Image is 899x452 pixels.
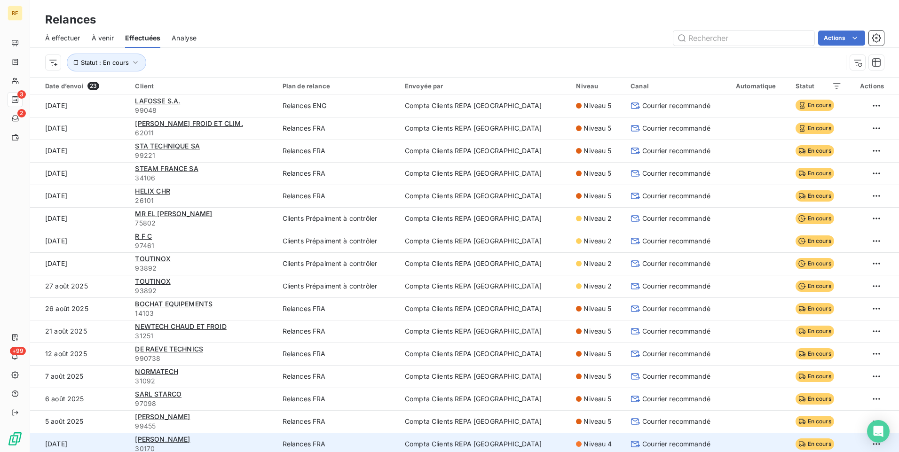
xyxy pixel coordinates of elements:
[135,82,154,90] span: Client
[277,117,399,140] td: Relances FRA
[796,123,834,134] span: En cours
[796,190,834,202] span: En cours
[584,327,611,336] span: Niveau 5
[135,119,243,127] span: [PERSON_NAME] FROID ET CLIM.
[277,365,399,388] td: Relances FRA
[399,320,570,343] td: Compta Clients REPA [GEOGRAPHIC_DATA]
[796,281,834,292] span: En cours
[796,393,834,405] span: En cours
[135,232,152,240] span: R F C
[135,173,271,183] span: 34106
[584,304,611,313] span: Niveau 5
[399,162,570,185] td: Compta Clients REPA [GEOGRAPHIC_DATA]
[642,259,710,268] span: Courrier recommandé
[796,100,834,111] span: En cours
[135,196,271,205] span: 26101
[172,33,197,43] span: Analyse
[125,33,161,43] span: Effectuées
[30,320,129,343] td: 21 août 2025
[17,109,26,117] span: 2
[30,207,129,230] td: [DATE]
[30,230,129,252] td: [DATE]
[135,300,213,308] span: BOCHAT EQUIPEMENTS
[30,297,129,320] td: 26 août 2025
[796,348,834,359] span: En cours
[277,207,399,230] td: Clients Prépaiment à contrôler
[135,210,212,218] span: MR EL [PERSON_NAME]
[135,322,226,330] span: NEWTECH CHAUD ET FROID
[135,390,181,398] span: SARL STARCO
[584,169,611,178] span: Niveau 5
[576,82,619,90] div: Niveau
[642,146,710,156] span: Courrier recommandé
[17,90,26,99] span: 3
[135,264,271,273] span: 93892
[642,236,710,246] span: Courrier recommandé
[796,82,842,90] div: Statut
[642,191,710,201] span: Courrier recommandé
[584,236,612,246] span: Niveau 2
[277,343,399,365] td: Relances FRA
[399,410,570,433] td: Compta Clients REPA [GEOGRAPHIC_DATA]
[30,343,129,365] td: 12 août 2025
[736,82,784,90] div: Automatique
[399,230,570,252] td: Compta Clients REPA [GEOGRAPHIC_DATA]
[584,417,611,426] span: Niveau 5
[796,371,834,382] span: En cours
[399,252,570,275] td: Compta Clients REPA [GEOGRAPHIC_DATA]
[135,354,271,363] span: 990738
[277,94,399,117] td: Relances ENG
[642,439,710,449] span: Courrier recommandé
[135,345,203,353] span: DE RAEVE TECHNICS
[642,124,710,133] span: Courrier recommandé
[135,142,199,150] span: STA TECHNIQUE SA
[277,252,399,275] td: Clients Prépaiment à contrôler
[30,252,129,275] td: [DATE]
[135,255,170,263] span: TOUTINOX
[584,372,611,381] span: Niveau 5
[67,54,146,71] button: Statut : En cours
[277,275,399,297] td: Clients Prépaiment à contrôler
[584,191,611,201] span: Niveau 5
[584,101,611,110] span: Niveau 5
[30,162,129,185] td: [DATE]
[8,6,23,21] div: RF
[87,82,99,90] span: 23
[642,349,710,358] span: Courrier recommandé
[135,435,190,443] span: [PERSON_NAME]
[135,376,271,386] span: 31092
[135,331,271,341] span: 31251
[30,140,129,162] td: [DATE]
[135,151,271,160] span: 99221
[399,365,570,388] td: Compta Clients REPA [GEOGRAPHIC_DATA]
[81,59,129,66] span: Statut : En cours
[796,438,834,450] span: En cours
[405,82,565,90] div: Envoyée par
[796,258,834,269] span: En cours
[642,214,710,223] span: Courrier recommandé
[584,349,611,358] span: Niveau 5
[642,372,710,381] span: Courrier recommandé
[45,11,96,28] h3: Relances
[135,164,198,172] span: STEAM FRANCE SA
[30,275,129,297] td: 27 août 2025
[796,326,834,337] span: En cours
[853,82,884,90] div: Actions
[277,297,399,320] td: Relances FRA
[135,277,170,285] span: TOUTINOX
[30,185,129,207] td: [DATE]
[277,185,399,207] td: Relances FRA
[399,297,570,320] td: Compta Clients REPA [GEOGRAPHIC_DATA]
[135,421,271,431] span: 99455
[642,304,710,313] span: Courrier recommandé
[277,320,399,343] td: Relances FRA
[642,169,710,178] span: Courrier recommandé
[135,309,271,318] span: 14103
[283,82,394,90] div: Plan de relance
[673,31,814,46] input: Rechercher
[584,394,611,404] span: Niveau 5
[30,94,129,117] td: [DATE]
[399,185,570,207] td: Compta Clients REPA [GEOGRAPHIC_DATA]
[277,410,399,433] td: Relances FRA
[30,388,129,410] td: 6 août 2025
